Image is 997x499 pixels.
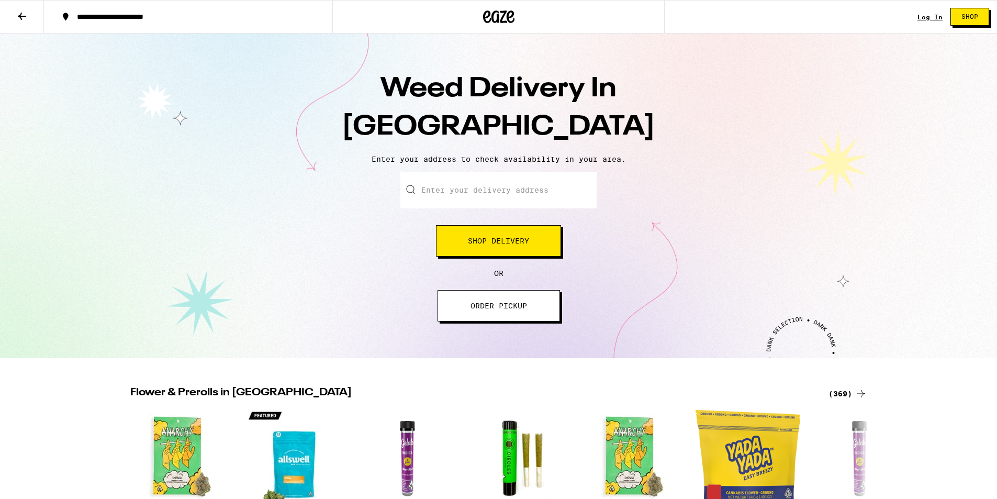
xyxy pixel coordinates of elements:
span: [GEOGRAPHIC_DATA] [342,114,655,141]
span: Shop Delivery [468,237,529,245]
button: Shop [950,8,989,26]
h1: Weed Delivery In [316,70,682,147]
span: OR [494,269,503,278]
input: Enter your delivery address [400,172,597,208]
button: ORDER PICKUP [438,290,560,321]
p: Enter your address to check availability in your area. [10,155,987,163]
button: Shop Delivery [436,225,561,257]
a: Shop [943,8,997,26]
h2: Flower & Prerolls in [GEOGRAPHIC_DATA] [130,387,816,400]
span: Shop [961,14,978,20]
a: Log In [917,14,943,20]
a: (369) [828,387,867,400]
span: ORDER PICKUP [471,302,527,309]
